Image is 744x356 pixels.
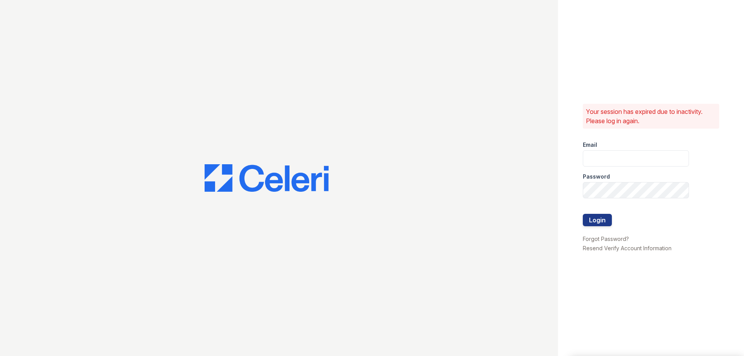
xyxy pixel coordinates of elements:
[205,164,329,192] img: CE_Logo_Blue-a8612792a0a2168367f1c8372b55b34899dd931a85d93a1a3d3e32e68fde9ad4.png
[583,214,612,226] button: Login
[583,236,629,242] a: Forgot Password?
[586,107,716,126] p: Your session has expired due to inactivity. Please log in again.
[583,173,610,181] label: Password
[583,245,672,251] a: Resend Verify Account Information
[583,141,597,149] label: Email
